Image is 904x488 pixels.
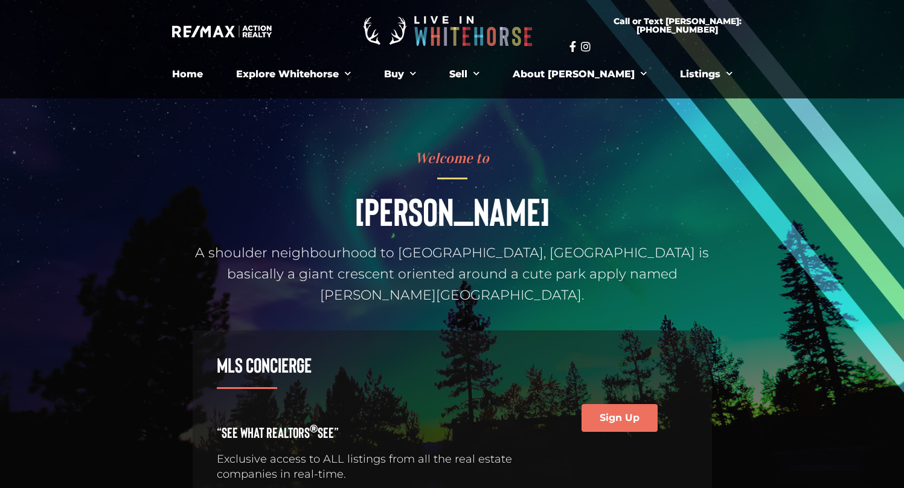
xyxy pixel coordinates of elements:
a: Home [163,62,212,86]
p: A shoulder neighbourhood to [GEOGRAPHIC_DATA], [GEOGRAPHIC_DATA] is basically a giant crescent or... [193,242,712,306]
span: Sign Up [600,413,640,423]
nav: Menu [120,62,784,86]
p: Exclusive access to ALL listings from all the real estate companies in real-time. [217,452,539,482]
a: Call or Text [PERSON_NAME]: [PHONE_NUMBER] [569,10,786,41]
h4: Welcome to [193,151,712,165]
span: Call or Text [PERSON_NAME]: [PHONE_NUMBER] [584,17,771,34]
a: Listings [671,62,742,86]
a: Sell [440,62,489,86]
a: Buy [375,62,425,86]
h1: [PERSON_NAME] [193,191,712,230]
h4: “See What REALTORS See” [217,425,539,440]
a: Explore Whitehorse [227,62,360,86]
h3: MLS Concierge [217,355,539,375]
a: About [PERSON_NAME] [504,62,656,86]
sup: ® [310,422,318,435]
a: Sign Up [582,404,658,432]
